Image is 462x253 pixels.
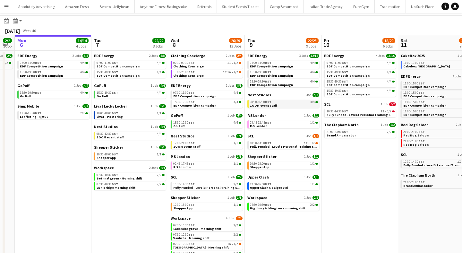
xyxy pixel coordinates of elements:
span: 4/4 [159,84,166,88]
span: 1 Job [74,84,81,88]
span: BST [342,61,348,65]
span: Clothing Concierge [171,53,205,58]
span: BST [265,100,271,104]
span: 4 Jobs [453,74,461,78]
a: 18:00-20:00BST1I1A•1/2Clothing Concierge [173,70,241,77]
span: 11:00-15:00 [403,100,425,104]
span: EDF Competition campaign [97,74,140,78]
div: EDF Energy4 Jobs16/1607:00-11:00BST4/4EDF Competition campaign15:30-19:30BST4/4EDF Competition ca... [324,53,396,102]
span: 15:30-19:30 [327,89,348,92]
span: 15:30-19:30 [97,91,118,94]
span: 1 Job [151,125,158,129]
div: EDF Energy2 Jobs8/807:00-11:00BST4/4EDF Competition campaign15:30-19:30BST4/4EDF Competition camp... [94,53,166,83]
span: 15:30-19:30 [250,71,271,74]
span: 08:45-12:45 [250,121,271,124]
span: 1 Job [151,104,158,108]
button: Student Events Tickets [217,0,265,13]
span: 1 Job [304,114,311,118]
span: 0/2 [387,110,391,113]
a: 08:30-12:30BST4/4ZOOM event staff [97,132,165,139]
span: 4/4 [387,80,391,83]
span: EDF Energy [247,53,267,58]
span: 1 Job [227,114,235,118]
span: BST [342,89,348,93]
span: BST [112,91,118,95]
span: EDF Energy [17,53,37,58]
a: 10:30-14:30BST1I•1/2Fully Funded - Level 3 Personal Training Skills Bootcamp [250,141,318,148]
span: 4/4 [157,71,161,74]
a: 17:00-21:00BST1/1ZOOM event staff [173,141,241,148]
span: 4/4 [157,61,161,65]
span: 1 Job [381,102,388,106]
span: P.S London [250,124,267,128]
span: 07:00-11:00 [20,61,41,65]
span: 2 Jobs [226,54,235,58]
button: Anytime Fitness Basingstoke [135,0,192,13]
span: Clothing Concierge [173,64,204,68]
span: 4/4 [234,100,238,104]
a: P.S London1 Job1/1 [247,113,319,118]
span: 1 Job [304,93,311,97]
span: 07:00-11:00 [327,61,348,65]
span: 1/1 [234,142,238,145]
span: Fully Funded - Level 3 Personal Training Skills Bootcamp [250,144,338,149]
span: 1 Job [304,134,311,138]
span: 2/2 [389,123,396,127]
a: 15:30-19:30BST4/4Go Puff [173,120,241,128]
span: 15:30-19:30 [327,71,348,74]
span: 07:30-09:30 [173,61,195,65]
span: 4/4 [157,91,161,94]
span: 1/1 [157,112,161,115]
span: 2 Jobs [149,54,158,58]
span: 4/4 [387,71,391,74]
button: Italian Trade Agency [304,0,348,13]
a: 15:30-19:30BST4/4EDF Competition campaign [97,70,165,77]
span: 11:00-15:00 [403,91,425,94]
span: Shepper Sticker [94,145,123,150]
span: SCL [247,134,254,138]
span: 4/4 [234,91,238,94]
span: BST [112,111,118,115]
div: Nest Studios1 Job4/408:30-12:30BST4/4ZOOM event staff [94,124,166,145]
div: SCL1 Job0/210:30-14:30BST1I•0/2Fully Funded - Level 3 Personal Training Skills Bootcamp [324,102,396,122]
span: BST [342,79,348,83]
button: Referrals [192,0,217,13]
span: 1/2 [234,61,238,65]
div: Shepper Sticker1 Job1/110:30-18:00BST1/1Shepper App [94,145,166,165]
a: 07:00-11:00BST4/4EDF Competition campaign [250,61,318,68]
span: 08:30-16:30 [250,100,271,104]
div: • [250,142,318,145]
div: EDF Energy2 Jobs8/807:00-11:00BST4/4EDF Competition campaign15:30-19:30BST4/4EDF Competition camp... [17,53,89,83]
span: 10:30-14:30 [250,142,271,145]
span: BST [418,109,425,113]
span: BST [265,79,271,83]
a: 15:30-19:30BST4/4Go Puff [20,91,88,98]
a: 07:00-11:00BST4/4EDF Competition campaign [20,61,88,68]
button: Tradenation [375,0,406,13]
span: 15:30-19:30 [250,80,271,83]
span: Go Puff [173,124,185,128]
span: Livat Lucky Locker [94,104,127,109]
span: 1/1 [157,153,161,156]
a: 15:30-19:30BST4/4EDF Competition campaign [250,79,318,87]
span: EDF Competition campaign [403,103,446,108]
span: 1 Job [381,123,388,127]
span: 16/16 [386,54,396,58]
span: BST [265,120,271,125]
span: ZOOM event staff [97,135,124,139]
a: GoPuff1 Job4/4 [94,83,166,88]
span: 2/2 [387,130,391,134]
span: BST [35,61,41,65]
span: 10:00-18:00 [97,112,118,115]
span: BST [35,91,41,95]
div: Clothing Concierge2 Jobs2/407:30-09:30BST1I•1/2Clothing Concierge18:00-20:00BST1I1A•1/2Clothing C... [171,53,243,83]
span: ZOOM event staff [250,103,277,108]
span: BST [188,61,195,65]
span: BST [418,100,425,104]
span: 4/4 [387,61,391,65]
span: EDF Competition campaign [173,94,216,98]
span: 4/4 [310,80,315,83]
span: 4/4 [80,71,85,74]
div: GoPuff1 Job4/415:30-19:30BST4/4Go Puff [17,83,89,104]
span: The Clapham North [324,122,359,127]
